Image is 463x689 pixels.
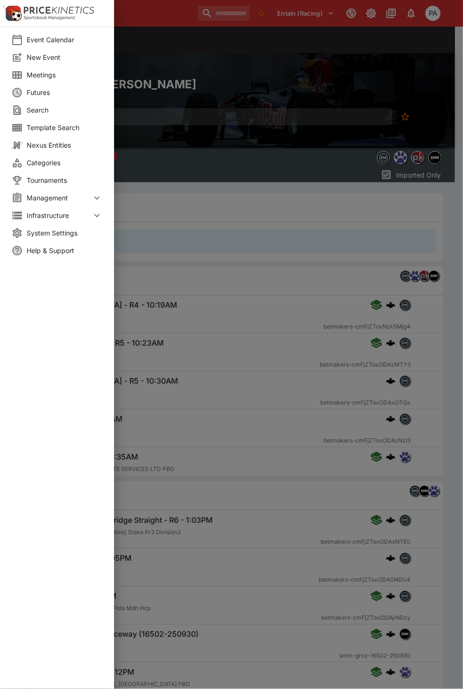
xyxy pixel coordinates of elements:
[3,4,22,23] img: PriceKinetics Logo
[27,175,103,185] span: Tournaments
[27,70,103,80] span: Meetings
[24,7,94,14] img: PriceKinetics
[24,16,75,20] img: Sportsbook Management
[27,123,103,132] span: Template Search
[27,210,91,220] span: Infrastructure
[27,158,103,168] span: Categories
[27,245,103,255] span: Help & Support
[27,140,103,150] span: Nexus Entities
[27,52,103,62] span: New Event
[27,228,103,238] span: System Settings
[27,35,103,45] span: Event Calendar
[27,193,91,203] span: Management
[27,87,103,97] span: Futures
[27,105,103,115] span: Search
